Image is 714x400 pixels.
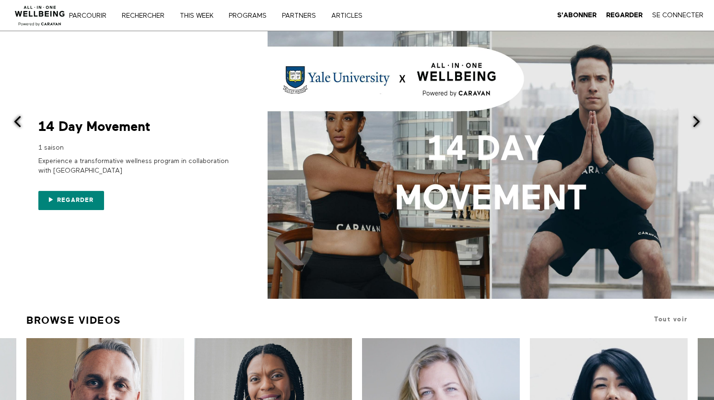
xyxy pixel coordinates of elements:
a: Regarder [606,11,643,20]
nav: Primaire [76,11,382,20]
a: Rechercher [118,12,175,19]
a: THIS WEEK [176,12,223,19]
strong: S'abonner [557,12,597,19]
a: ARTICLES [328,12,373,19]
a: S'abonner [557,11,597,20]
a: Parcourir [66,12,117,19]
strong: Regarder [606,12,643,19]
a: Tout voir [654,316,688,323]
a: Browse Videos [26,310,121,330]
a: PROGRAMS [225,12,277,19]
a: PARTNERS [279,12,326,19]
a: Se Connecter [652,11,703,20]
